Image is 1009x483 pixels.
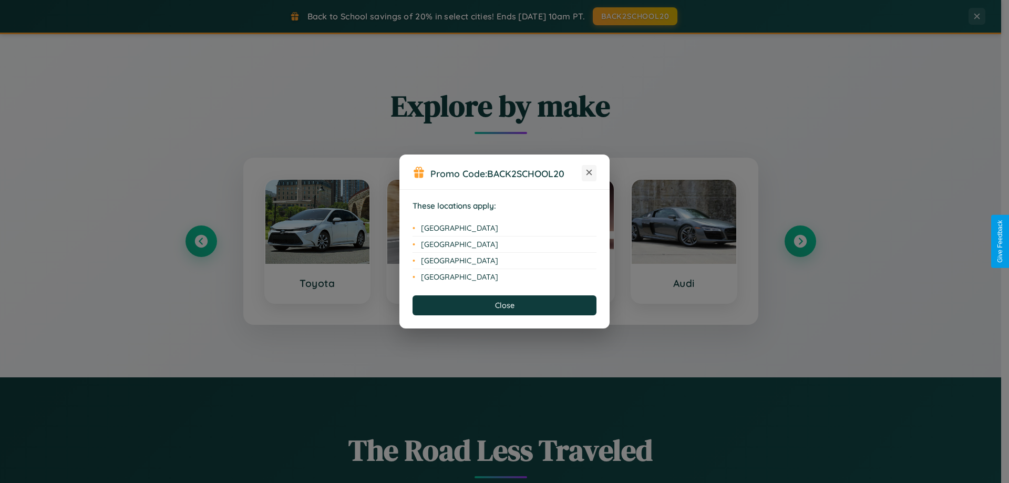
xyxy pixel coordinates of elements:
[413,237,596,253] li: [GEOGRAPHIC_DATA]
[413,201,496,211] strong: These locations apply:
[430,168,582,179] h3: Promo Code:
[413,220,596,237] li: [GEOGRAPHIC_DATA]
[487,168,564,179] b: BACK2SCHOOL20
[413,295,596,315] button: Close
[413,269,596,285] li: [GEOGRAPHIC_DATA]
[996,220,1004,263] div: Give Feedback
[413,253,596,269] li: [GEOGRAPHIC_DATA]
